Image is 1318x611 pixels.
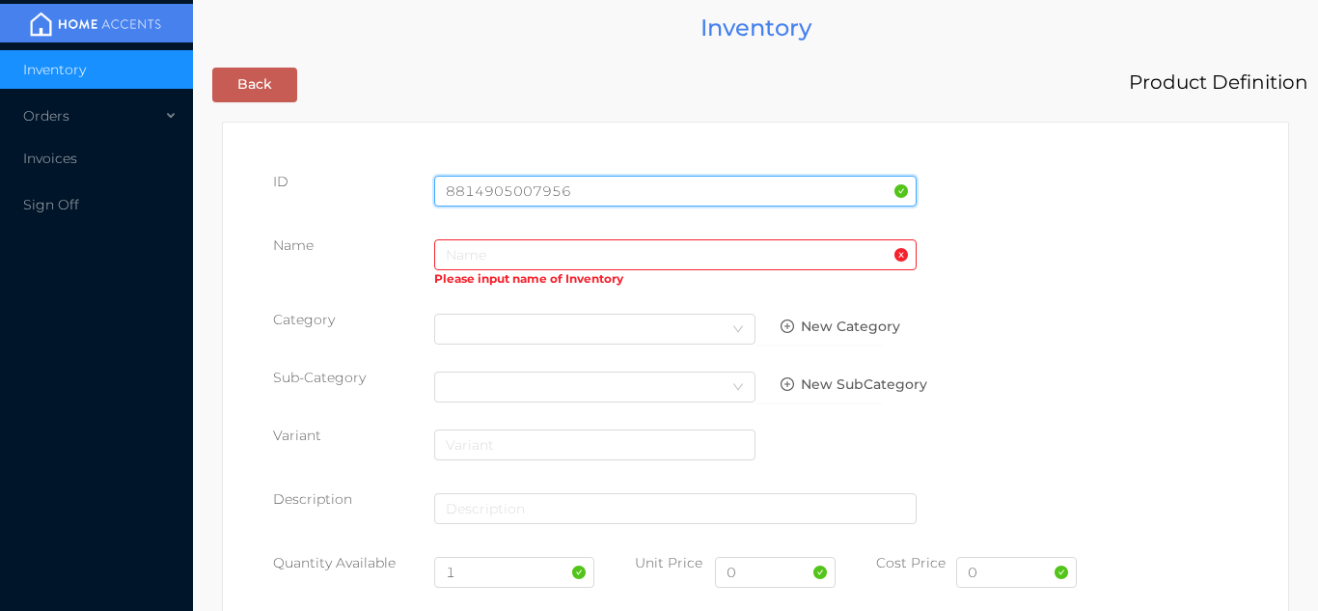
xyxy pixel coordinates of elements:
span: Sign Off [23,196,79,213]
span: Invoices [23,150,77,167]
div: Product Definition [1129,65,1308,100]
input: Description [434,493,917,524]
button: Back [212,68,297,102]
input: Unit Price [715,557,836,588]
button: icon: plus-circle-oNew Category [755,310,884,345]
input: Name [434,239,917,270]
input: Quantity [434,557,595,588]
div: Sub-Category [273,368,434,388]
p: Cost Price [876,553,956,573]
input: Homeaccents ID [434,176,917,207]
span: Inventory [23,61,86,78]
div: Variant [273,426,434,446]
p: Unit Price [635,553,715,573]
button: icon: plus-circle-oNew SubCategory [755,368,884,403]
input: Variant [434,430,755,460]
div: ID [273,172,434,192]
img: mainBanner [23,10,168,39]
i: icon: down [732,381,744,395]
p: Name [273,236,434,256]
i: icon: down [732,323,744,337]
p: Category [273,310,434,330]
div: Inventory [203,10,1308,45]
div: Please input name of Inventory [434,270,917,292]
p: Quantity Available [273,553,434,573]
input: Cost Price [956,557,1077,588]
p: Description [273,489,434,510]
